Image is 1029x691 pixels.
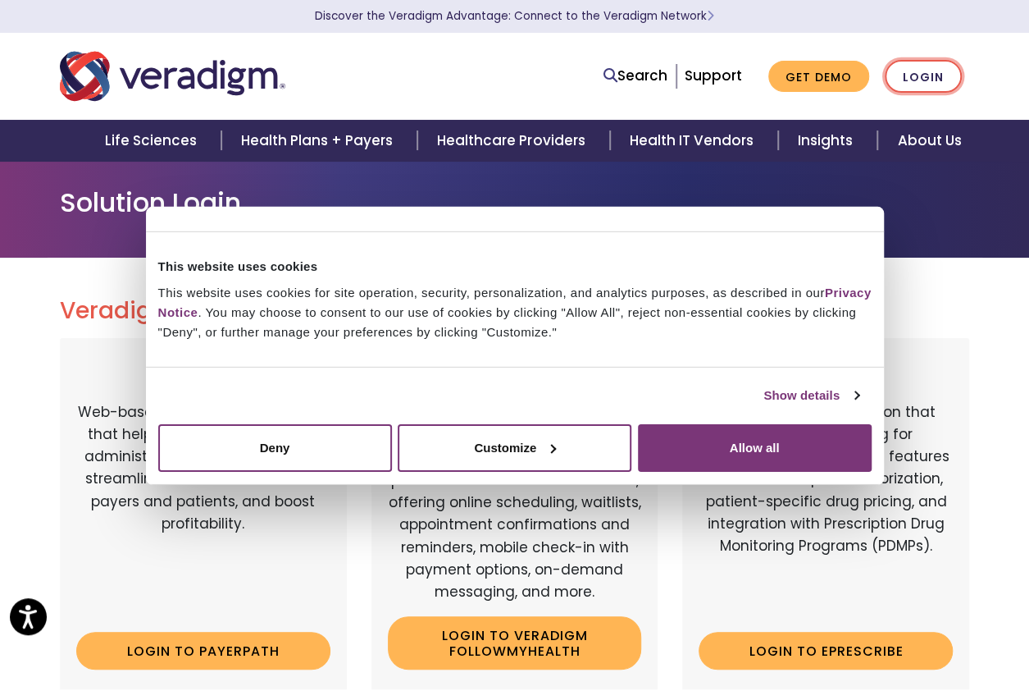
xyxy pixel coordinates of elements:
[76,632,330,670] a: Login to Payerpath
[417,120,609,162] a: Healthcare Providers
[877,120,981,162] a: About Us
[388,616,642,670] a: Login to Veradigm FollowMyHealth
[768,61,869,93] a: Get Demo
[221,120,417,162] a: Health Plans + Payers
[778,120,877,162] a: Insights
[699,632,953,670] a: Login to ePrescribe
[158,285,872,318] a: Privacy Notice
[60,49,285,103] img: Veradigm logo
[158,423,392,471] button: Deny
[603,65,667,87] a: Search
[885,60,962,94] a: Login
[388,425,642,604] p: Veradigm FollowMyHealth's Mobile Patient Experience enhances patient access via mobile devices, o...
[398,423,631,471] button: Customize
[76,401,330,619] p: Web-based, user-friendly solutions that help providers and practice administrators enhance revenu...
[60,297,970,325] h2: Veradigm Solutions
[699,401,953,619] p: A comprehensive solution that simplifies prescribing for healthcare providers with features like ...
[707,8,714,24] span: Learn More
[763,386,858,405] a: Show details
[76,358,330,382] h3: Payerpath
[158,282,872,341] div: This website uses cookies for site operation, security, personalization, and analytics purposes, ...
[638,423,872,471] button: Allow all
[158,257,872,277] div: This website uses cookies
[610,120,778,162] a: Health IT Vendors
[85,120,221,162] a: Life Sciences
[685,66,742,85] a: Support
[315,8,714,24] a: Discover the Veradigm Advantage: Connect to the Veradigm NetworkLearn More
[60,187,970,218] h1: Solution Login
